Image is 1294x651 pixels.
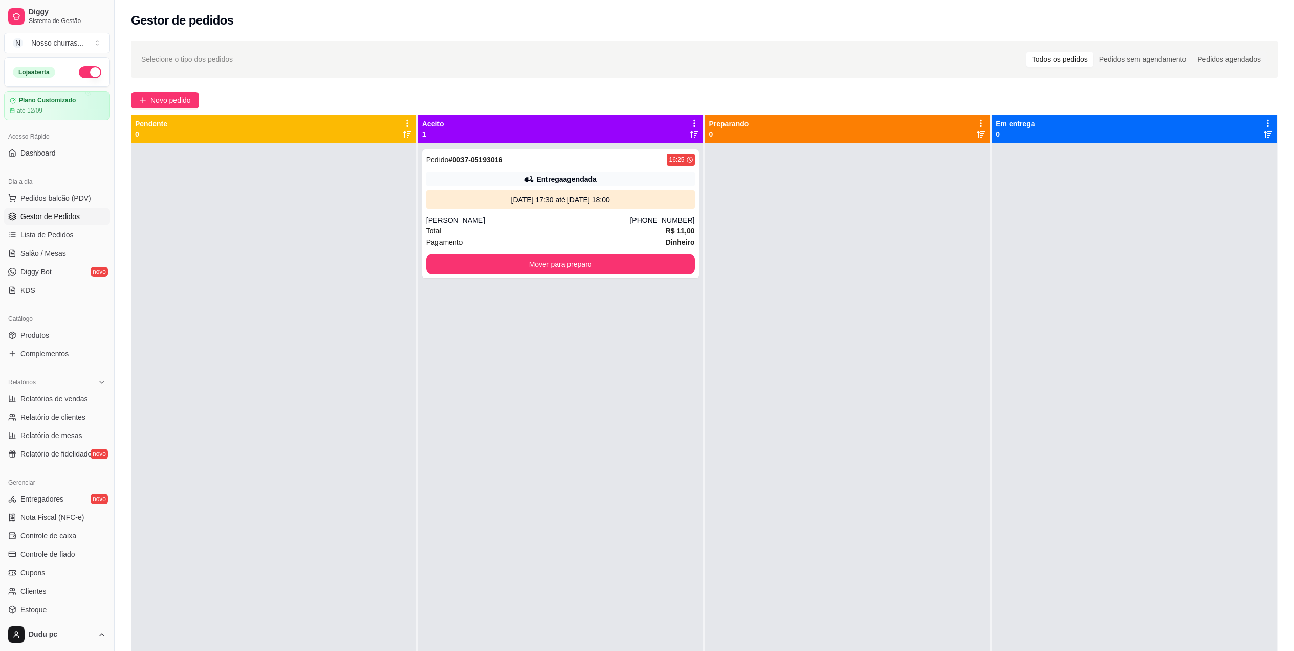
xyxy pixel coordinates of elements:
[131,92,199,108] button: Novo pedido
[20,349,69,359] span: Complementos
[4,282,110,298] a: KDS
[141,54,233,65] span: Selecione o tipo dos pedidos
[430,194,691,205] div: [DATE] 17:30 até [DATE] 18:00
[20,148,56,158] span: Dashboard
[135,119,167,129] p: Pendente
[426,236,463,248] span: Pagamento
[709,129,749,139] p: 0
[20,604,47,615] span: Estoque
[536,174,596,184] div: Entrega agendada
[4,128,110,145] div: Acesso Rápido
[666,227,695,235] strong: R$ 11,00
[1026,52,1093,67] div: Todos os pedidos
[139,97,146,104] span: plus
[20,449,92,459] span: Relatório de fidelidade
[8,378,36,386] span: Relatórios
[4,227,110,243] a: Lista de Pedidos
[4,528,110,544] a: Controle de caixa
[19,97,76,104] article: Plano Customizado
[20,430,82,441] span: Relatório de mesas
[13,67,55,78] div: Loja aberta
[1192,52,1266,67] div: Pedidos agendados
[426,215,630,225] div: [PERSON_NAME]
[29,630,94,639] span: Dudu pc
[4,546,110,562] a: Controle de fiado
[20,568,45,578] span: Cupons
[20,193,91,203] span: Pedidos balcão (PDV)
[426,225,442,236] span: Total
[4,190,110,206] button: Pedidos balcão (PDV)
[448,156,502,164] strong: # 0037-05193016
[4,145,110,161] a: Dashboard
[20,267,52,277] span: Diggy Bot
[20,494,63,504] span: Entregadores
[4,409,110,425] a: Relatório de clientes
[4,173,110,190] div: Dia a dia
[4,264,110,280] a: Diggy Botnovo
[422,119,444,129] p: Aceito
[630,215,694,225] div: [PHONE_NUMBER]
[4,327,110,343] a: Produtos
[20,211,80,222] span: Gestor de Pedidos
[4,474,110,491] div: Gerenciar
[426,156,449,164] span: Pedido
[4,311,110,327] div: Catálogo
[669,156,684,164] div: 16:25
[31,38,83,48] div: Nosso churras ...
[4,491,110,507] a: Entregadoresnovo
[4,4,110,29] a: DiggySistema de Gestão
[1093,52,1192,67] div: Pedidos sem agendamento
[131,12,234,29] h2: Gestor de pedidos
[20,230,74,240] span: Lista de Pedidos
[4,583,110,599] a: Clientes
[20,586,47,596] span: Clientes
[996,119,1035,129] p: Em entrega
[20,248,66,258] span: Salão / Mesas
[20,394,88,404] span: Relatórios de vendas
[20,412,85,422] span: Relatório de clientes
[17,106,42,115] article: até 12/09
[79,66,101,78] button: Alterar Status
[666,238,695,246] strong: Dinheiro
[4,427,110,444] a: Relatório de mesas
[4,345,110,362] a: Complementos
[4,245,110,262] a: Salão / Mesas
[426,254,695,274] button: Mover para preparo
[20,512,84,523] span: Nota Fiscal (NFC-e)
[20,549,75,559] span: Controle de fiado
[4,33,110,53] button: Select a team
[4,601,110,618] a: Estoque
[135,129,167,139] p: 0
[4,208,110,225] a: Gestor de Pedidos
[29,8,106,17] span: Diggy
[150,95,191,106] span: Novo pedido
[996,129,1035,139] p: 0
[20,330,49,340] span: Produtos
[709,119,749,129] p: Preparando
[4,565,110,581] a: Cupons
[4,390,110,407] a: Relatórios de vendas
[4,622,110,647] button: Dudu pc
[13,38,23,48] span: N
[29,17,106,25] span: Sistema de Gestão
[422,129,444,139] p: 1
[4,91,110,120] a: Plano Customizadoaté 12/09
[20,285,35,295] span: KDS
[4,446,110,462] a: Relatório de fidelidadenovo
[4,509,110,526] a: Nota Fiscal (NFC-e)
[20,531,76,541] span: Controle de caixa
